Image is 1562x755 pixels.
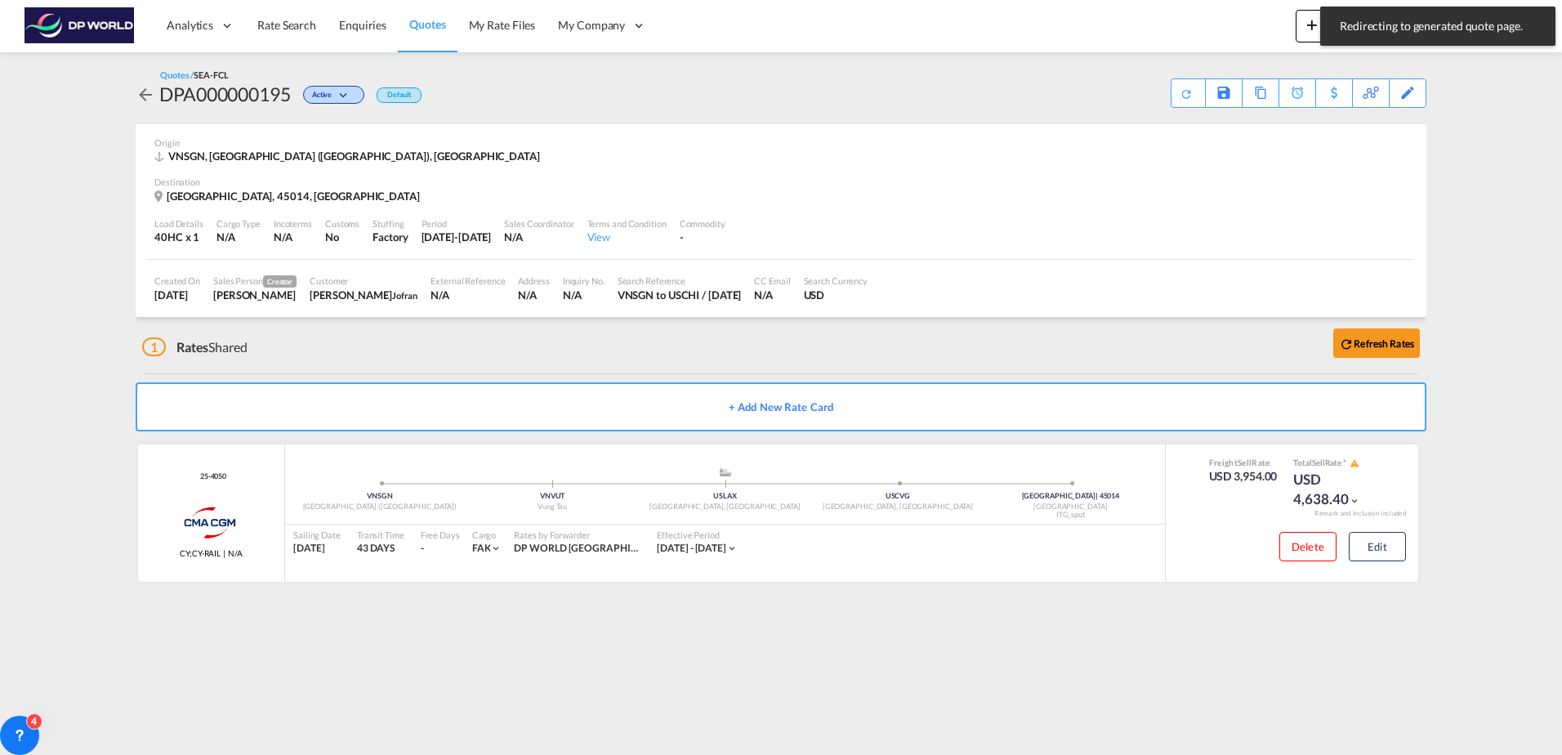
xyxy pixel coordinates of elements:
[472,542,491,554] span: FAK
[310,275,417,287] div: Customer
[558,17,625,34] span: My Company
[136,85,155,105] md-icon: icon-arrow-left
[194,69,228,80] span: SEA-FCL
[1341,458,1348,467] span: Subject to Remarks
[639,502,811,512] div: [GEOGRAPHIC_DATA], [GEOGRAPHIC_DATA]
[1209,468,1278,485] div: USD 3,954.00
[257,18,316,32] span: Rate Search
[1293,470,1375,509] div: USD 4,638.40
[1302,509,1418,518] div: Remark and Inclusion included
[618,288,742,302] div: VNSGN to USCHI / 4 Sep 2025
[274,217,312,230] div: Incoterms
[1302,15,1322,34] md-icon: icon-plus 400-fg
[811,491,984,502] div: USCVG
[167,17,213,34] span: Analytics
[563,275,605,287] div: Inquiry No.
[392,290,417,301] span: Jofran
[293,542,341,556] div: [DATE]
[154,288,200,302] div: 4 Sep 2025
[422,230,492,244] div: 15 Sep 2025
[154,189,424,204] div: Fairfield, 45014, United States
[170,503,252,543] img: CMA CGM
[1350,458,1359,468] md-icon: icon-alert
[514,529,640,541] div: Rates by Forwarder
[431,288,505,302] div: N/A
[196,471,226,482] div: Contract / Rate Agreement / Tariff / Spot Pricing Reference Number: 25-4050
[1293,457,1375,470] div: Total Rate
[1180,87,1194,101] md-icon: icon-refresh
[1348,458,1359,470] button: icon-alert
[336,92,355,101] md-icon: icon-chevron-down
[1339,337,1354,351] md-icon: icon-refresh
[469,18,536,32] span: My Rate Files
[984,510,1157,520] div: ITG_spot
[514,542,640,556] div: DP WORLD USA
[1333,328,1420,358] button: icon-refreshRefresh Rates
[657,542,726,554] span: [DATE] - [DATE]
[466,491,638,502] div: VNVUT
[657,542,726,556] div: 31 Aug 2025 - 15 Sep 2025
[357,542,404,556] div: 43 DAYS
[421,529,460,541] div: Free Days
[726,543,738,554] md-icon: icon-chevron-down
[160,69,229,81] div: Quotes /SEA-FCL
[1335,18,1541,34] span: Redirecting to generated quote page.
[804,275,868,287] div: Search Currency
[563,288,605,302] div: N/A
[196,471,226,482] span: 25-4050
[518,288,549,302] div: N/A
[154,176,1408,188] div: Destination
[312,90,336,105] span: Active
[339,18,386,32] span: Enquiries
[472,529,502,541] div: Cargo
[754,275,790,287] div: CC Email
[325,217,359,230] div: Customs
[1312,458,1325,467] span: Sell
[154,275,200,287] div: Created On
[142,337,166,356] span: 1
[657,529,738,541] div: Effective Period
[514,542,669,554] span: DP WORLD [GEOGRAPHIC_DATA]
[587,217,667,230] div: Terms and Condition
[303,86,364,104] div: Change Status Here
[154,149,544,163] div: VNSGN, Ho Chi Minh City (Saigon), Asia Pacific
[291,81,368,107] div: Change Status Here
[421,542,424,556] div: -
[680,217,725,230] div: Commodity
[274,230,292,244] div: N/A
[1100,491,1120,500] span: 45014
[984,502,1157,512] div: [GEOGRAPHIC_DATA]
[1180,79,1197,101] div: Quote PDF is not available at this time
[325,230,359,244] div: No
[804,288,868,302] div: USD
[1296,10,1370,42] button: icon-plus 400-fgNewicon-chevron-down
[422,217,492,230] div: Period
[373,230,408,244] div: Factory Stuffing
[176,339,209,355] span: Rates
[136,382,1426,431] button: + Add New Rate Card
[25,7,135,44] img: c08ca190194411f088ed0f3ba295208c.png
[213,288,297,302] div: Courtney Hebert
[159,81,291,107] div: DPA000000195
[431,275,505,287] div: External Reference
[1096,491,1098,500] span: |
[680,230,725,244] div: -
[716,468,735,476] md-icon: assets/icons/custom/ship-fill.svg
[811,502,984,512] div: [GEOGRAPHIC_DATA], [GEOGRAPHIC_DATA]
[168,150,540,163] span: VNSGN, [GEOGRAPHIC_DATA] ([GEOGRAPHIC_DATA]), [GEOGRAPHIC_DATA]
[1349,532,1406,561] button: Edit
[154,230,203,244] div: 40HC x 1
[142,338,248,356] div: Shared
[221,547,228,559] span: |
[310,288,417,302] div: Chad Goldman
[377,87,422,103] div: Default
[180,547,221,559] span: CY;CY-RAIL
[518,275,549,287] div: Address
[1279,532,1337,561] button: Delete
[587,230,667,244] div: View
[154,136,1408,149] div: Origin
[504,217,573,230] div: Sales Coordinator
[357,529,404,541] div: Transit Time
[293,529,341,541] div: Sailing Date
[1302,18,1363,31] span: New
